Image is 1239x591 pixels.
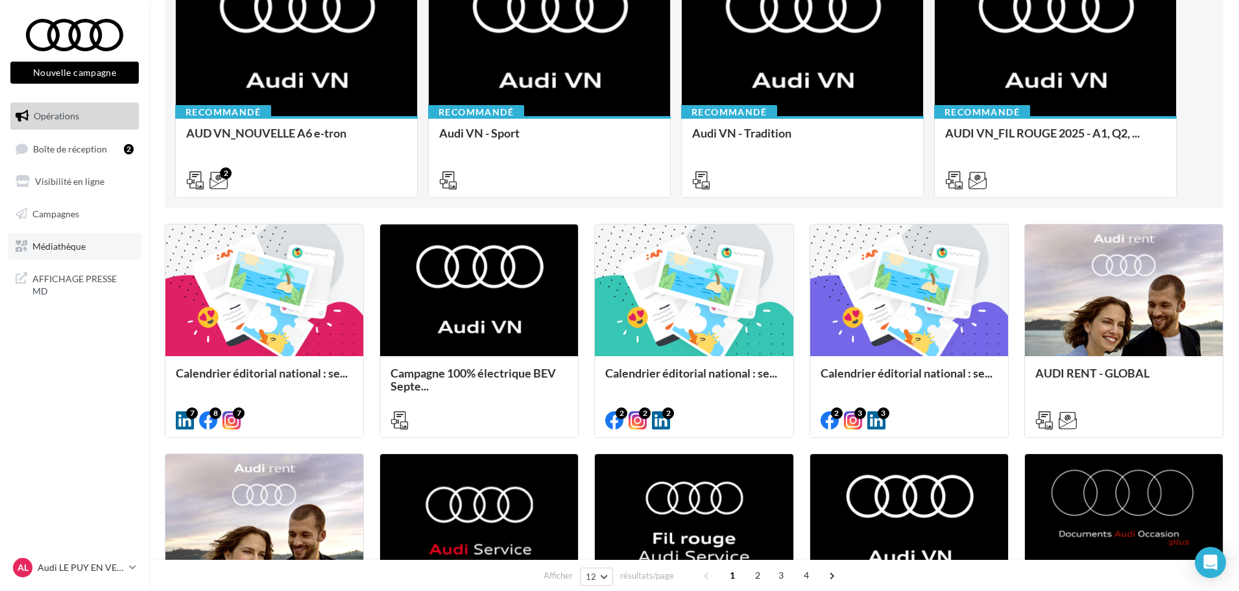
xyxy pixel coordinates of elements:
div: 2 [662,407,674,419]
a: Médiathèque [8,233,141,260]
span: AFFICHAGE PRESSE MD [32,270,134,298]
a: Opérations [8,103,141,130]
div: 7 [186,407,198,419]
div: Open Intercom Messenger [1195,547,1226,578]
span: Audi VN - Sport [439,126,520,140]
div: 2 [616,407,627,419]
div: 2 [831,407,843,419]
div: 2 [639,407,651,419]
span: AUD VN_NOUVELLE A6 e-tron [186,126,346,140]
div: 3 [878,407,889,419]
span: Afficher [544,570,573,582]
span: résultats/page [620,570,674,582]
button: Nouvelle campagne [10,62,139,84]
span: Calendrier éditorial national : se... [605,366,777,380]
span: 12 [586,572,597,582]
div: Recommandé [428,105,524,119]
span: Campagnes [32,208,79,219]
div: Recommandé [681,105,777,119]
span: Boîte de réception [33,143,107,154]
div: 2 [220,167,232,179]
button: 12 [580,568,613,586]
span: Audi VN - Tradition [692,126,791,140]
a: AFFICHAGE PRESSE MD [8,265,141,303]
a: Visibilité en ligne [8,168,141,195]
span: Calendrier éditorial national : se... [176,366,348,380]
span: Opérations [34,110,79,121]
span: 1 [722,565,743,586]
div: 2 [124,144,134,154]
div: 3 [854,407,866,419]
span: Visibilité en ligne [35,176,104,187]
span: AL [18,561,29,574]
p: Audi LE PUY EN VELAY [38,561,124,574]
span: 2 [747,565,768,586]
span: AUDI VN_FIL ROUGE 2025 - A1, Q2, ... [945,126,1140,140]
a: Boîte de réception2 [8,135,141,163]
div: 7 [233,407,245,419]
span: Médiathèque [32,240,86,251]
span: Campagne 100% électrique BEV Septe... [391,366,556,393]
span: 3 [771,565,791,586]
span: Calendrier éditorial national : se... [821,366,992,380]
div: 8 [210,407,221,419]
span: AUDI RENT - GLOBAL [1035,366,1149,380]
span: 4 [796,565,817,586]
a: AL Audi LE PUY EN VELAY [10,555,139,580]
a: Campagnes [8,200,141,228]
div: Recommandé [934,105,1030,119]
div: Recommandé [175,105,271,119]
